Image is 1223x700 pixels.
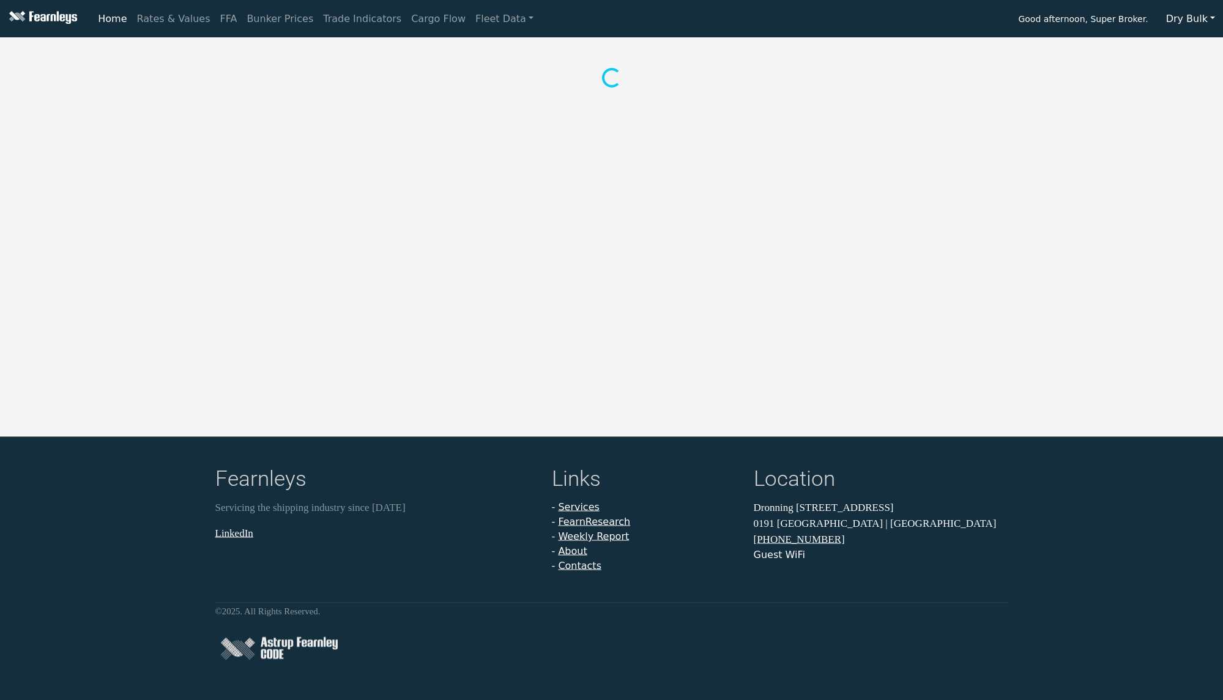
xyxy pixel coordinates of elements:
p: Servicing the shipping industry since [DATE] [215,500,537,516]
li: - [552,515,739,529]
a: FFA [215,7,242,31]
a: Contacts [558,560,601,572]
p: 0191 [GEOGRAPHIC_DATA] | [GEOGRAPHIC_DATA] [754,515,1008,531]
small: © 2025 . All Rights Reserved. [215,606,321,616]
a: Home [93,7,132,31]
a: LinkedIn [215,527,253,538]
button: Guest WiFi [754,548,805,562]
a: Cargo Flow [406,7,470,31]
li: - [552,544,739,559]
h4: Location [754,466,1008,495]
a: Bunker Prices [242,7,318,31]
li: - [552,559,739,573]
h4: Links [552,466,739,495]
li: - [552,500,739,515]
a: Weekly Report [558,531,629,542]
a: [PHONE_NUMBER] [754,534,845,545]
a: Rates & Values [132,7,215,31]
a: FearnResearch [558,516,630,527]
img: Fearnleys Logo [6,11,77,26]
a: Services [558,501,599,513]
span: Good afternoon, Super Broker. [1018,10,1148,31]
a: About [558,545,587,557]
li: - [552,529,739,544]
a: Trade Indicators [318,7,406,31]
button: Dry Bulk [1158,7,1223,31]
p: Dronning [STREET_ADDRESS] [754,500,1008,516]
h4: Fearnleys [215,466,537,495]
a: Fleet Data [470,7,538,31]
